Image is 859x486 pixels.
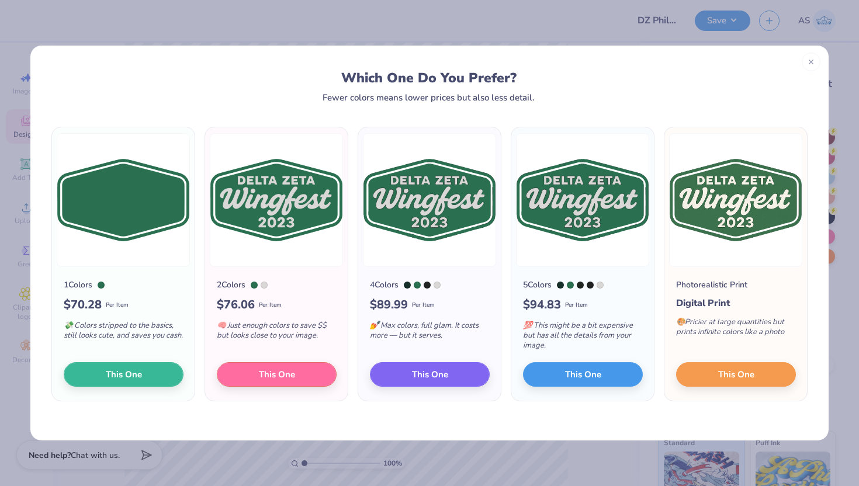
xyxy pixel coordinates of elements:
[523,296,561,314] span: $ 94.83
[64,279,92,291] div: 1 Colors
[217,362,337,387] button: This One
[567,282,574,289] div: 555 C
[251,282,258,289] div: 555 C
[63,70,796,86] div: Which One Do You Prefer?
[370,296,408,314] span: $ 89.99
[370,279,399,291] div: 4 Colors
[217,314,337,352] div: Just enough colors to save $$ but looks close to your image.
[577,282,584,289] div: Black 3 C
[587,282,594,289] div: 419 C
[414,282,421,289] div: 555 C
[676,317,685,327] span: 🎨
[370,362,490,387] button: This One
[261,282,268,289] div: Cool Gray 1 C
[565,301,588,310] span: Per Item
[217,279,245,291] div: 2 Colors
[259,301,282,310] span: Per Item
[523,279,552,291] div: 5 Colors
[412,368,448,381] span: This One
[597,282,604,289] div: Cool Gray 1 C
[676,362,796,387] button: This One
[259,368,295,381] span: This One
[404,282,411,289] div: 5535 C
[412,301,435,310] span: Per Item
[523,320,532,331] span: 💯
[64,314,183,352] div: Colors stripped to the basics, still looks cute, and saves you cash.
[64,296,102,314] span: $ 70.28
[370,314,490,352] div: Max colors, full glam. It costs more — but it serves.
[718,368,754,381] span: This One
[523,314,643,362] div: This might be a bit expensive but has all the details from your image.
[64,320,73,331] span: 💸
[98,282,105,289] div: 555 C
[669,133,802,267] img: Photorealistic preview
[676,296,796,310] div: Digital Print
[523,362,643,387] button: This One
[323,93,535,102] div: Fewer colors means lower prices but also less detail.
[557,282,564,289] div: 5535 C
[676,279,747,291] div: Photorealistic Print
[370,320,379,331] span: 💅
[217,296,255,314] span: $ 76.06
[516,133,649,267] img: 5 color option
[424,282,431,289] div: 419 C
[434,282,441,289] div: Cool Gray 1 C
[106,301,129,310] span: Per Item
[565,368,601,381] span: This One
[676,310,796,349] div: Pricier at large quantities but prints infinite colors like a photo
[363,133,496,267] img: 4 color option
[57,133,190,267] img: 1 color option
[210,133,343,267] img: 2 color option
[217,320,226,331] span: 🧠
[106,368,142,381] span: This One
[64,362,183,387] button: This One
